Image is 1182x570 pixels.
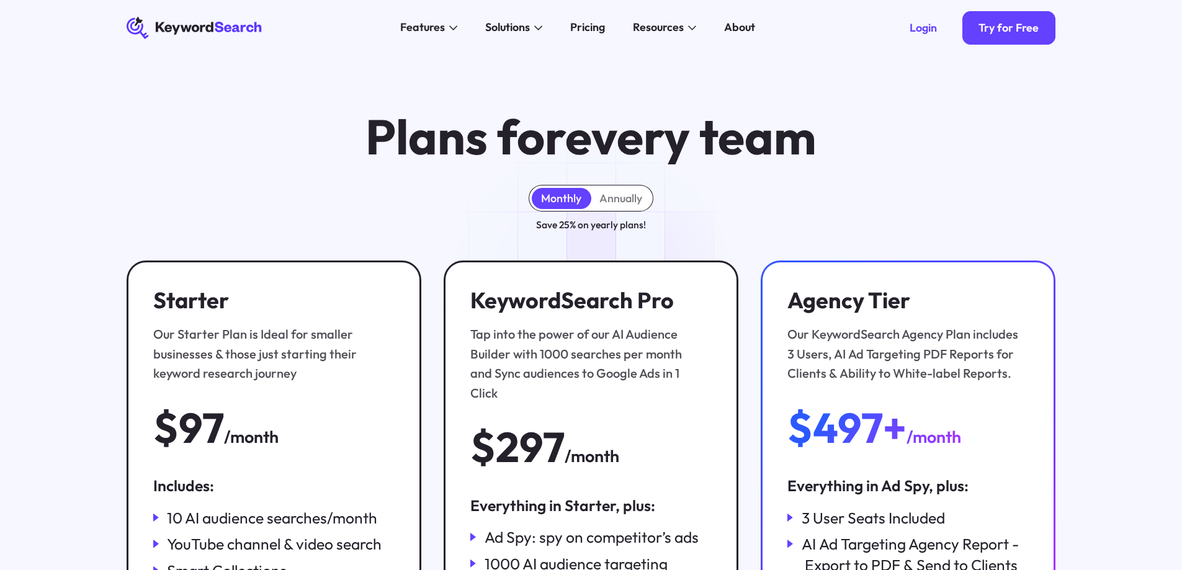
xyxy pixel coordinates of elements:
[716,17,764,39] a: About
[633,19,684,36] div: Resources
[724,19,755,36] div: About
[910,21,937,35] div: Login
[562,17,614,39] a: Pricing
[802,507,945,528] div: 3 User Seats Included
[536,217,646,233] div: Save 25% on yearly plans!
[787,475,1029,496] div: Everything in Ad Spy, plus:
[470,495,712,516] div: Everything in Starter, plus:
[787,406,907,450] div: $497+
[565,443,619,470] div: /month
[541,192,581,205] div: Monthly
[978,21,1039,35] div: Try for Free
[565,106,817,167] span: every team
[224,424,279,450] div: /month
[470,287,704,314] h3: KeywordSearch Pro
[787,324,1021,383] div: Our KeywordSearch Agency Plan includes 3 Users, AI Ad Targeting PDF Reports for Clients & Ability...
[153,324,387,383] div: Our Starter Plan is Ideal for smaller businesses & those just starting their keyword research jou...
[470,425,565,469] div: $297
[485,19,530,36] div: Solutions
[485,527,699,548] div: Ad Spy: spy on competitor’s ads
[570,19,605,36] div: Pricing
[787,287,1021,314] h3: Agency Tier
[893,11,954,45] a: Login
[167,507,377,528] div: 10 AI audience searches/month
[153,475,395,496] div: Includes:
[153,406,224,450] div: $97
[365,111,817,163] h1: Plans for
[167,533,382,554] div: YouTube channel & video search
[962,11,1056,45] a: Try for Free
[470,324,704,403] div: Tap into the power of our AI Audience Builder with 1000 searches per month and Sync audiences to ...
[400,19,445,36] div: Features
[599,192,642,205] div: Annually
[153,287,387,314] h3: Starter
[907,424,961,450] div: /month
